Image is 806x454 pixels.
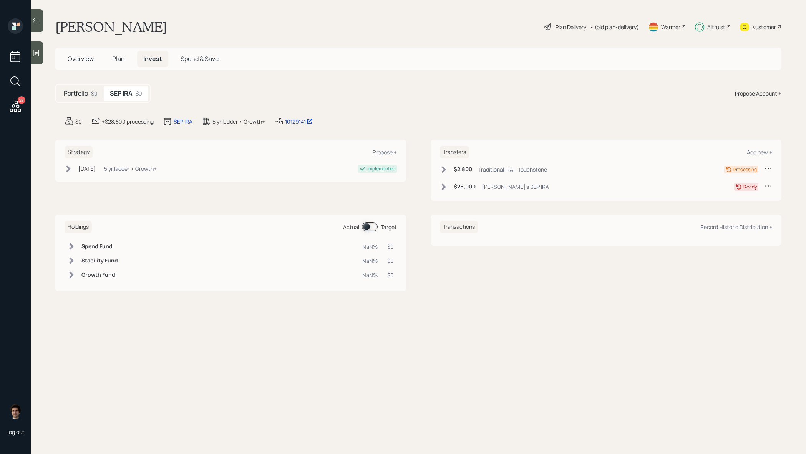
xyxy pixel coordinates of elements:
[700,223,772,231] div: Record Historic Distribution +
[747,149,772,156] div: Add new +
[104,165,157,173] div: 5 yr ladder • Growth+
[752,23,776,31] div: Kustomer
[8,404,23,419] img: harrison-schaefer-headshot-2.png
[381,223,397,231] div: Target
[110,90,133,97] h5: SEP IRA
[6,428,25,436] div: Log out
[362,271,378,279] div: NaN%
[743,183,757,190] div: Ready
[362,257,378,265] div: NaN%
[285,117,313,125] div: 10129141
[65,221,92,233] h6: Holdings
[174,117,192,125] div: SEP IRA
[102,117,154,125] div: +$28,800 processing
[362,243,378,251] div: NaN%
[68,54,94,63] span: Overview
[81,243,118,250] h6: Spend Fund
[482,183,549,191] div: [PERSON_NAME]'s SEP IRA
[181,54,219,63] span: Spend & Save
[143,54,162,63] span: Invest
[64,90,88,97] h5: Portfolio
[733,166,757,173] div: Processing
[661,23,680,31] div: Warmer
[136,89,142,97] div: $0
[75,117,82,125] div: $0
[454,166,472,173] h6: $2,800
[387,271,394,279] div: $0
[478,165,547,173] div: Traditional IRA - Touchstone
[343,223,359,231] div: Actual
[590,23,639,31] div: • (old plan-delivery)
[373,149,397,156] div: Propose +
[440,146,469,158] h6: Transfers
[212,117,265,125] div: 5 yr ladder • Growth+
[440,221,478,233] h6: Transactions
[81,258,118,264] h6: Stability Fund
[735,89,781,97] div: Propose Account +
[81,272,118,278] h6: Growth Fund
[65,146,93,158] h6: Strategy
[18,96,25,104] div: 28
[454,183,476,190] h6: $26,000
[367,165,395,172] div: Implemented
[78,165,96,173] div: [DATE]
[556,23,586,31] div: Plan Delivery
[55,18,167,35] h1: [PERSON_NAME]
[387,243,394,251] div: $0
[91,89,98,97] div: $0
[112,54,125,63] span: Plan
[387,257,394,265] div: $0
[707,23,725,31] div: Altruist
